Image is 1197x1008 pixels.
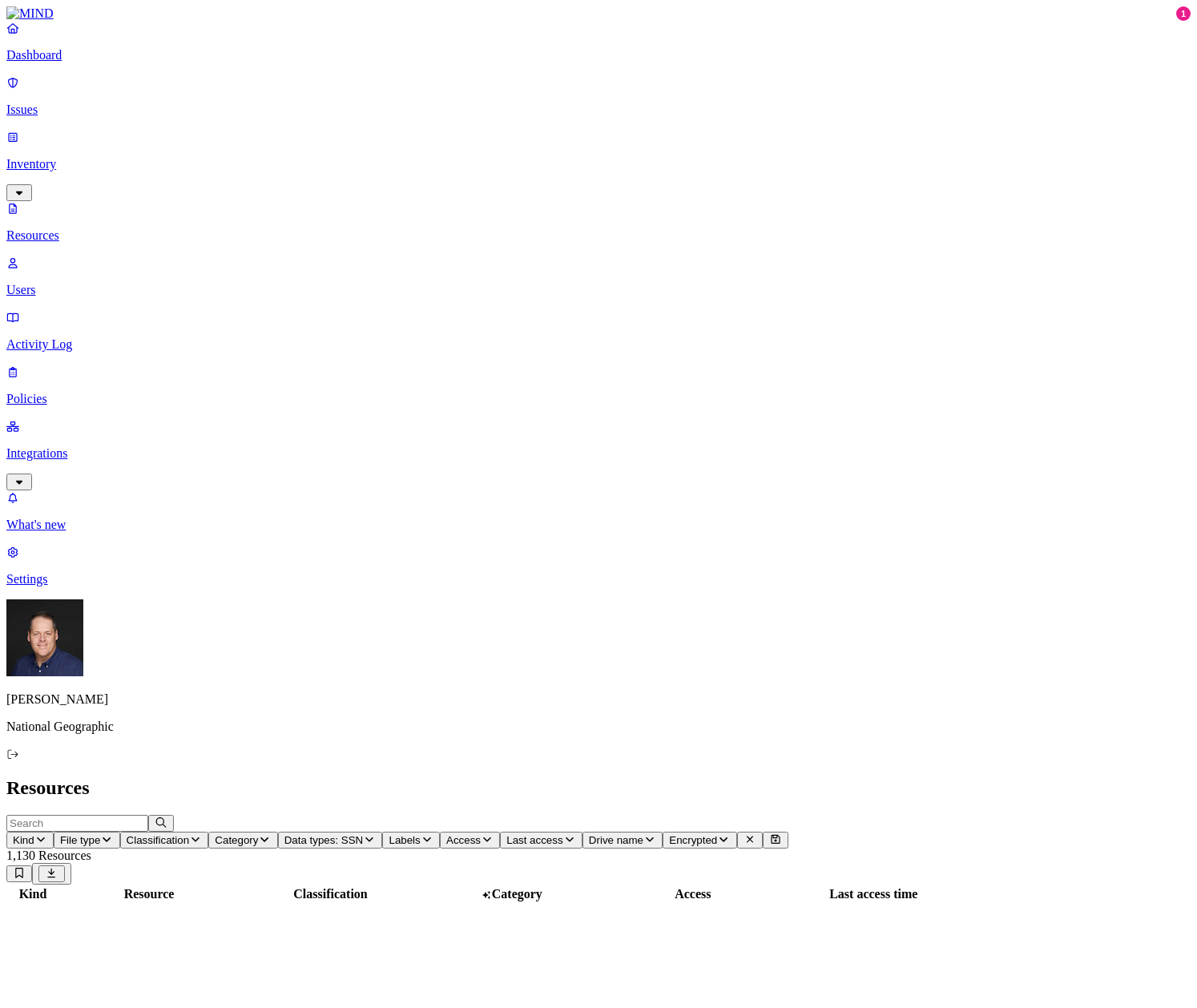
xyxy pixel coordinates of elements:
span: Encrypted [669,834,717,846]
p: Users [6,283,1191,297]
span: 1,130 Resources [6,849,91,862]
span: Category [215,834,258,846]
span: Classification [127,834,190,846]
span: Kind [13,834,34,846]
p: Activity Log [6,337,1191,352]
input: Search [6,815,148,832]
h2: Resources [6,777,1191,799]
div: Kind [9,887,57,901]
a: Activity Log [6,310,1191,352]
img: MIND [6,6,54,21]
span: Drive name [589,834,643,846]
a: MIND [6,6,1191,21]
span: File type [60,834,100,846]
a: Users [6,256,1191,297]
img: Mark DeCarlo [6,599,83,676]
a: Integrations [6,419,1191,488]
p: Issues [6,103,1191,117]
a: Dashboard [6,21,1191,62]
a: Settings [6,545,1191,587]
p: Inventory [6,157,1191,171]
a: Issues [6,75,1191,117]
p: What's new [6,518,1191,532]
p: Settings [6,572,1191,587]
span: Data types: SSN [284,834,364,846]
span: Category [492,887,542,901]
span: Access [446,834,481,846]
div: 1 [1176,6,1191,21]
a: Policies [6,365,1191,406]
p: Resources [6,228,1191,243]
span: Labels [389,834,420,846]
div: Resource [60,887,238,901]
div: Classification [241,887,420,901]
p: Dashboard [6,48,1191,62]
a: Resources [6,201,1191,243]
p: Policies [6,392,1191,406]
p: [PERSON_NAME] [6,692,1191,707]
div: Access [604,887,782,901]
span: Last access [506,834,562,846]
p: Integrations [6,446,1191,461]
a: Inventory [6,130,1191,199]
div: Last access time [785,887,962,901]
a: What's new [6,490,1191,532]
p: National Geographic [6,720,1191,734]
